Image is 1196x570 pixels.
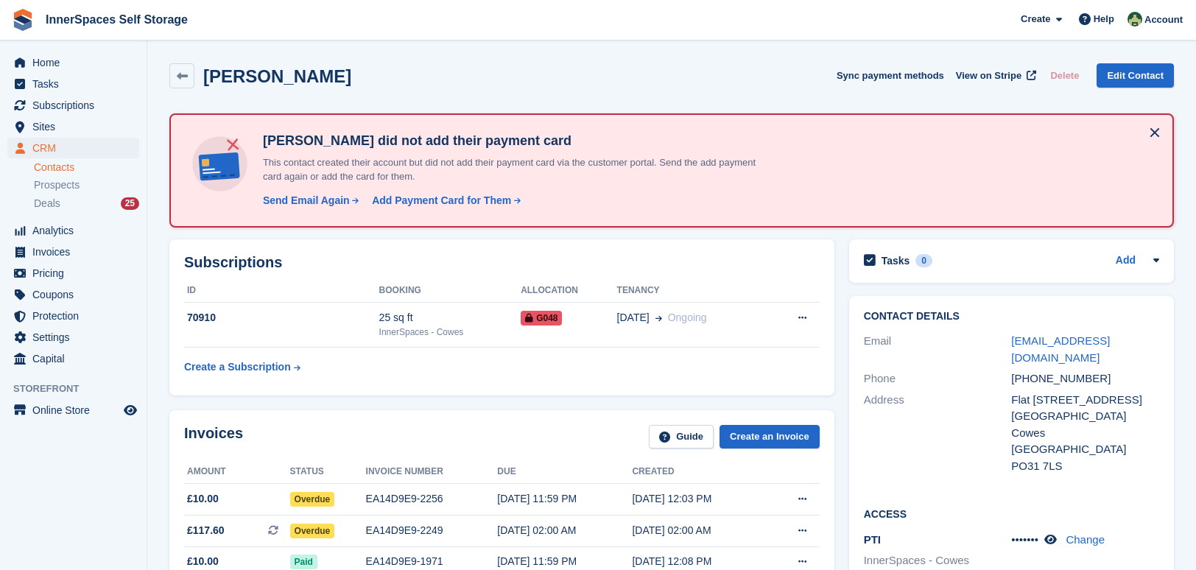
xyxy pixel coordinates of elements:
button: Delete [1044,63,1085,88]
h2: Contact Details [864,311,1159,323]
th: ID [184,279,379,303]
span: Overdue [290,492,335,507]
span: £117.60 [187,523,225,538]
a: menu [7,95,139,116]
span: PTI [864,533,881,546]
div: [DATE] 12:03 PM [632,491,767,507]
span: Analytics [32,220,121,241]
div: Flat [STREET_ADDRESS] [1011,392,1159,409]
span: Storefront [13,381,147,396]
div: 70910 [184,310,379,326]
span: Subscriptions [32,95,121,116]
span: Home [32,52,121,73]
div: Create a Subscription [184,359,291,375]
th: Allocation [521,279,616,303]
th: Booking [379,279,521,303]
span: [DATE] [617,310,650,326]
img: Paula Amey [1128,12,1142,27]
div: [PHONE_NUMBER] [1011,370,1159,387]
a: menu [7,263,139,284]
h2: [PERSON_NAME] [203,66,351,86]
span: CRM [32,138,121,158]
img: stora-icon-8386f47178a22dfd0bd8f6a31ec36ba5ce8667c1dd55bd0f319d3a0aa187defe.svg [12,9,34,31]
p: This contact created their account but did not add their payment card via the customer portal. Se... [257,155,773,184]
div: Email [864,333,1012,366]
a: Edit Contact [1097,63,1174,88]
div: Cowes [1011,425,1159,442]
div: EA14D9E9-2256 [366,491,498,507]
a: Prospects [34,177,139,193]
span: £10.00 [187,554,219,569]
a: menu [7,284,139,305]
a: Add Payment Card for Them [366,193,522,208]
div: InnerSpaces - Cowes [379,326,521,339]
a: Create a Subscription [184,353,300,381]
span: Help [1094,12,1114,27]
a: menu [7,220,139,241]
div: [DATE] 11:59 PM [497,554,632,569]
span: £10.00 [187,491,219,507]
li: InnerSpaces - Cowes [864,552,1012,569]
a: menu [7,327,139,348]
a: Deals 25 [34,196,139,211]
span: Tasks [32,74,121,94]
span: Paid [290,555,317,569]
span: Invoices [32,242,121,262]
a: Add [1116,253,1136,270]
th: Due [497,460,632,484]
th: Amount [184,460,290,484]
div: Add Payment Card for Them [372,193,511,208]
a: menu [7,52,139,73]
span: Ongoing [668,312,707,323]
th: Invoice number [366,460,498,484]
div: [DATE] 02:00 AM [632,523,767,538]
h2: Tasks [882,254,910,267]
a: Change [1066,533,1105,546]
th: Tenancy [617,279,768,303]
span: Online Store [32,400,121,421]
a: Contacts [34,161,139,175]
h4: [PERSON_NAME] did not add their payment card [257,133,773,149]
div: [GEOGRAPHIC_DATA] [1011,441,1159,458]
span: Deals [34,197,60,211]
h2: Subscriptions [184,254,820,271]
h2: Access [864,506,1159,521]
a: menu [7,116,139,137]
span: Create [1021,12,1050,27]
div: [DATE] 12:08 PM [632,554,767,569]
span: Settings [32,327,121,348]
a: menu [7,138,139,158]
a: menu [7,348,139,369]
a: menu [7,400,139,421]
span: Prospects [34,178,80,192]
span: Protection [32,306,121,326]
span: Coupons [32,284,121,305]
a: View on Stripe [950,63,1039,88]
a: menu [7,306,139,326]
div: Phone [864,370,1012,387]
th: Status [290,460,366,484]
div: [DATE] 02:00 AM [497,523,632,538]
div: 25 [121,197,139,210]
button: Sync payment methods [837,63,944,88]
span: Account [1144,13,1183,27]
a: [EMAIL_ADDRESS][DOMAIN_NAME] [1011,334,1110,364]
h2: Invoices [184,425,243,449]
div: Address [864,392,1012,475]
div: EA14D9E9-1971 [366,554,498,569]
div: 25 sq ft [379,310,521,326]
a: Create an Invoice [720,425,820,449]
a: menu [7,74,139,94]
a: InnerSpaces Self Storage [40,7,194,32]
img: no-card-linked-e7822e413c904bf8b177c4d89f31251c4716f9871600ec3ca5bfc59e148c83f4.svg [189,133,251,195]
a: menu [7,242,139,262]
span: ••••••• [1011,533,1038,546]
span: Overdue [290,524,335,538]
th: Created [632,460,767,484]
span: Capital [32,348,121,369]
a: Guide [649,425,714,449]
div: [GEOGRAPHIC_DATA] [1011,408,1159,425]
span: Pricing [32,263,121,284]
span: G048 [521,311,562,326]
div: PO31 7LS [1011,458,1159,475]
